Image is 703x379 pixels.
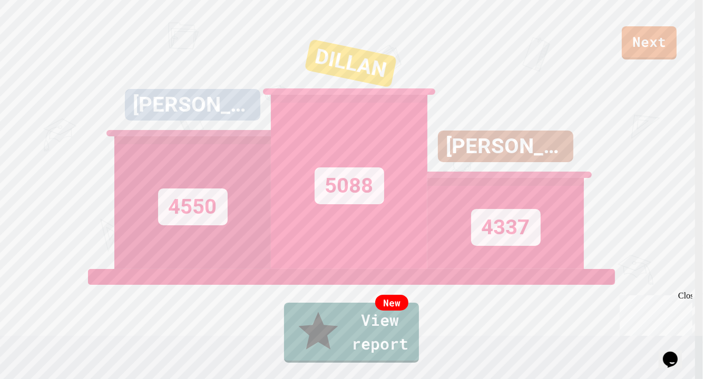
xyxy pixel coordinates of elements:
div: DILLAN [305,39,397,88]
a: View report [284,303,419,363]
div: 5088 [315,167,384,204]
div: New [375,295,408,311]
a: Next [622,26,677,59]
div: Chat with us now!Close [4,4,73,67]
div: [PERSON_NAME] [438,131,573,162]
div: [PERSON_NAME] [125,89,260,121]
iframe: chat widget [616,291,692,336]
div: 4337 [471,209,541,246]
iframe: chat widget [659,337,692,368]
div: 4550 [158,188,228,225]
